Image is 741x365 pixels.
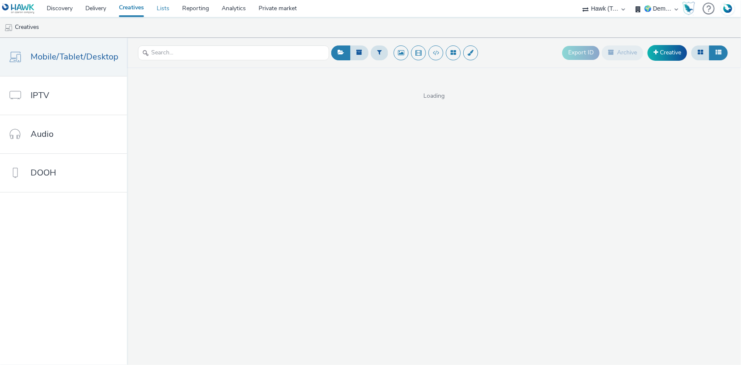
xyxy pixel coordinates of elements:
img: mobile [4,23,13,32]
button: Grid [691,45,710,60]
input: Search... [138,45,329,60]
img: undefined Logo [2,3,35,14]
img: Hawk Academy [682,2,695,15]
a: Creative [648,45,687,60]
img: Account FR [721,2,734,15]
a: Hawk Academy [682,2,699,15]
span: IPTV [31,89,49,102]
span: Mobile/Tablet/Desktop [31,51,118,63]
button: Export ID [562,46,600,59]
span: DOOH [31,167,56,179]
button: Table [709,45,728,60]
span: Loading [127,92,741,100]
button: Archive [602,45,643,60]
span: Audio [31,128,54,140]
